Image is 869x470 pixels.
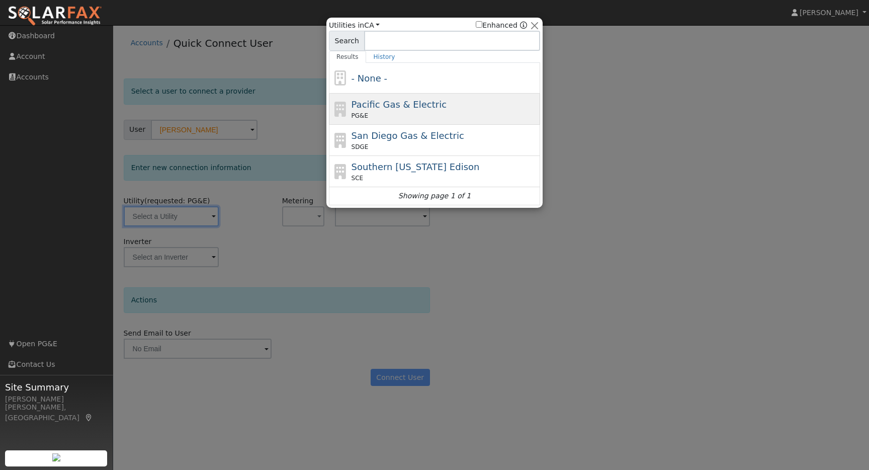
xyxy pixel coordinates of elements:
[398,191,471,201] i: Showing page 1 of 1
[5,402,108,423] div: [PERSON_NAME], [GEOGRAPHIC_DATA]
[476,20,527,31] span: Show enhanced providers
[476,21,482,28] input: Enhanced
[352,111,368,120] span: PG&E
[329,20,380,31] span: Utilities in
[352,174,364,183] span: SCE
[352,130,464,141] span: San Diego Gas & Electric
[329,31,365,51] span: Search
[5,380,108,394] span: Site Summary
[364,21,380,29] a: CA
[8,6,102,27] img: SolarFax
[476,20,517,31] label: Enhanced
[352,73,387,84] span: - None -
[520,21,527,29] a: Enhanced Providers
[352,99,447,110] span: Pacific Gas & Electric
[84,414,94,422] a: Map
[52,453,60,461] img: retrieve
[5,394,108,405] div: [PERSON_NAME]
[329,51,366,63] a: Results
[800,9,858,17] span: [PERSON_NAME]
[352,142,369,151] span: SDGE
[352,162,480,172] span: Southern [US_STATE] Edison
[366,51,403,63] a: History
